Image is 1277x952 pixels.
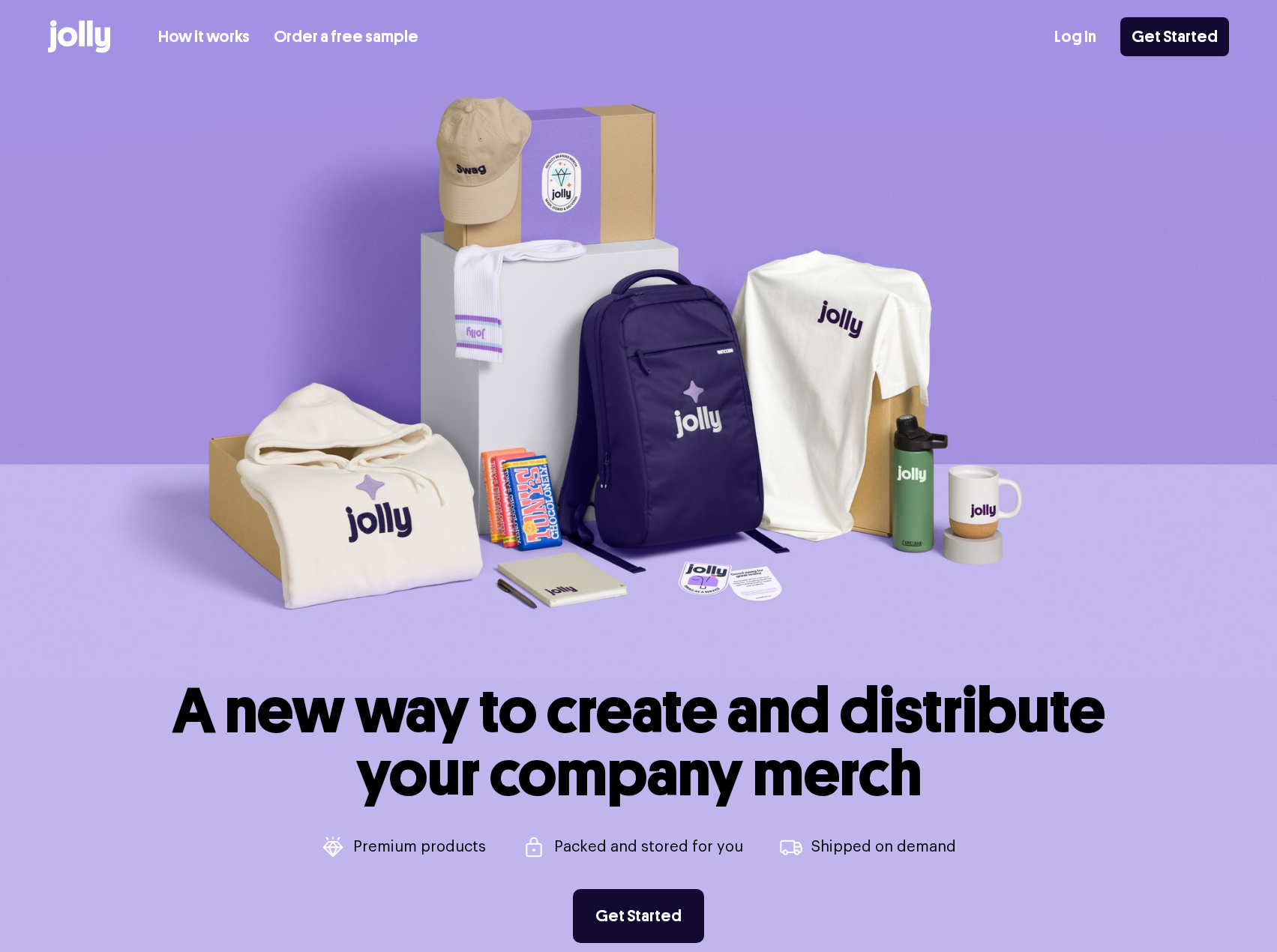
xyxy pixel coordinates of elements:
a: Get Started [573,889,704,943]
h1: A new way to create and distribute your company merch [172,679,1105,805]
p: Shipped on demand [811,840,956,855]
a: Get Started [1120,17,1229,56]
a: Log In [1054,25,1096,49]
p: Premium products [353,840,486,855]
p: Packed and stored for you [554,840,743,855]
a: How it works [158,25,250,49]
a: Order a free sample [274,25,418,49]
